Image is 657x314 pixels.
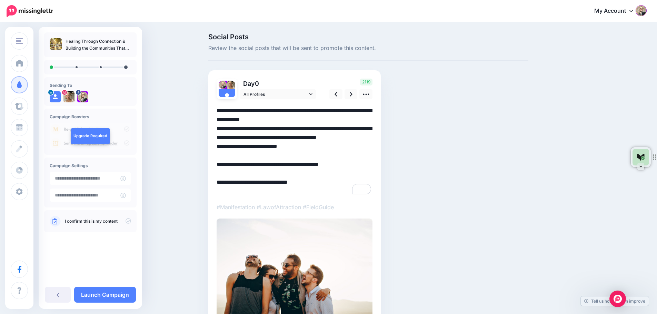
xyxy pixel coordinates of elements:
[50,123,131,149] img: campaign_review_boosters.png
[219,81,227,89] img: 290742663_690246859085558_2546020681360716234_n-bsa153213.jpg
[240,89,316,99] a: All Profiles
[50,83,131,88] h4: Sending To
[208,44,528,53] span: Review the social posts that will be sent to promote this content.
[219,89,235,105] img: user_default_image.png
[243,91,308,98] span: All Profiles
[63,91,74,102] img: 451395311_495900419469078_553458371124701532_n-bsa153214.jpg
[217,203,372,212] p: #Manifestation #LawofAttraction #FieldGuide
[16,38,23,44] img: menu.png
[255,80,259,87] span: 0
[360,79,372,85] span: 2119
[208,33,528,40] span: Social Posts
[50,114,131,119] h4: Campaign Boosters
[77,91,88,102] img: 290742663_690246859085558_2546020681360716234_n-bsa153213.jpg
[7,5,53,17] img: Missinglettr
[71,128,110,144] a: Upgrade Required
[240,79,317,89] p: Day
[65,219,118,224] a: I confirm this is my content
[227,81,235,89] img: 451395311_495900419469078_553458371124701532_n-bsa153214.jpg
[66,38,131,52] p: Healing Through Connection & Building the Communities That Sustain Us
[609,291,626,307] div: Open Intercom Messenger
[50,163,131,168] h4: Campaign Settings
[581,296,649,306] a: Tell us how we can improve
[50,91,61,102] img: user_default_image.png
[50,38,62,50] img: 7587529839ee61fac521bb6bd95b6da0_thumb.jpg
[587,3,647,20] a: My Account
[217,106,372,196] textarea: To enrich screen reader interactions, please activate Accessibility in Grammarly extension settings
